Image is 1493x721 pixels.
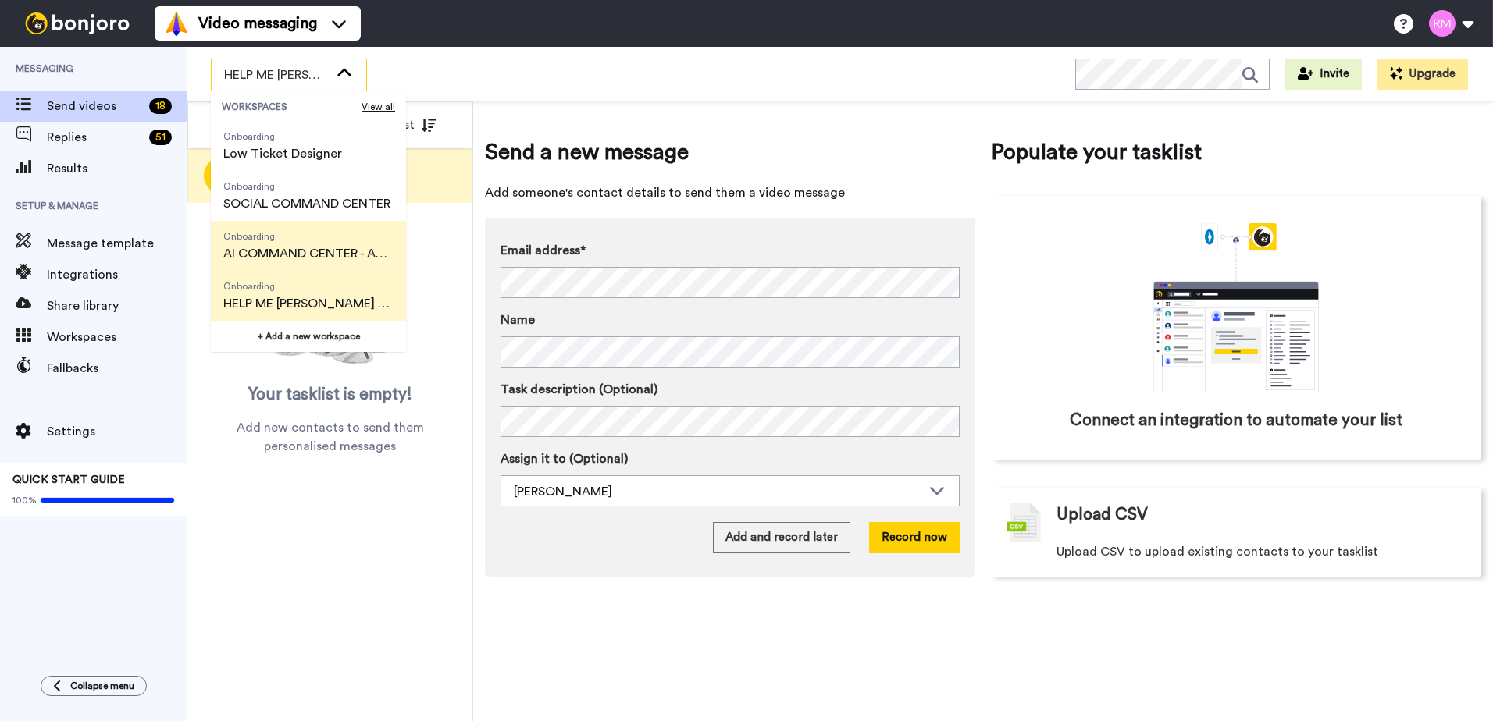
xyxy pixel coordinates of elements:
[211,321,406,352] button: + Add a new workspace
[223,144,342,163] span: Low Ticket Designer
[211,418,449,456] span: Add new contacts to send them personalised messages
[991,137,1481,168] span: Populate your tasklist
[41,676,147,696] button: Collapse menu
[362,101,395,113] span: View all
[149,130,172,145] div: 51
[70,680,134,692] span: Collapse menu
[224,66,329,84] span: HELP ME [PERSON_NAME] LIVE
[223,180,390,193] span: Onboarding
[248,383,412,407] span: Your tasklist is empty!
[501,311,535,329] span: Name
[1057,542,1378,561] span: Upload CSV to upload existing contacts to your tasklist
[485,137,975,168] span: Send a new message
[501,241,960,260] label: Email address*
[47,234,187,253] span: Message template
[1070,409,1402,432] span: Connect an integration to automate your list
[164,11,189,36] img: vm-color.svg
[485,183,975,202] span: Add someone's contact details to send them a video message
[198,12,317,34] span: Video messaging
[19,12,136,34] img: bj-logo-header-white.svg
[47,359,187,378] span: Fallbacks
[501,449,960,468] label: Assign it to (Optional)
[1285,59,1362,90] button: Invite
[223,294,394,313] span: HELP ME [PERSON_NAME] LIVE
[223,194,390,213] span: SOCIAL COMMAND CENTER
[713,522,850,553] button: Add and record later
[47,159,187,178] span: Results
[223,244,394,263] span: AI COMMAND CENTER - ACTIVE
[149,98,172,114] div: 18
[47,265,187,284] span: Integrations
[47,328,187,346] span: Workspaces
[501,380,960,399] label: Task description (Optional)
[12,494,37,506] span: 100%
[514,482,921,501] div: [PERSON_NAME]
[1119,223,1353,393] div: animation
[1057,503,1148,527] span: Upload CSV
[1007,503,1041,542] img: csv-grey.png
[1377,59,1468,90] button: Upgrade
[47,97,143,115] span: Send videos
[12,474,125,485] span: QUICK START GUIDE
[223,230,394,243] span: Onboarding
[223,280,394,293] span: Onboarding
[223,130,342,143] span: Onboarding
[47,128,143,147] span: Replies
[222,101,362,113] span: WORKSPACES
[47,422,187,441] span: Settings
[47,297,187,315] span: Share library
[869,522,960,553] button: Record now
